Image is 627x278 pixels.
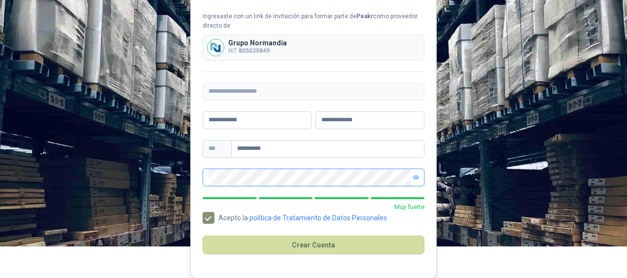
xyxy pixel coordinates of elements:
img: Company Logo [208,39,224,56]
p: NIT [228,46,287,56]
p: Grupo Normandía [228,39,287,46]
div: Ingresaste con un link de invitación para formar parte de como proveedor directo de: [203,12,424,31]
span: eye [413,174,419,180]
button: Crear Cuenta [203,236,424,254]
span: Acepto la [214,214,391,221]
p: Muy fuerte [203,202,424,212]
a: política de Tratamiento de Datos Personales [249,214,387,222]
b: 805030849 [239,47,270,54]
b: Peakr [356,13,373,20]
